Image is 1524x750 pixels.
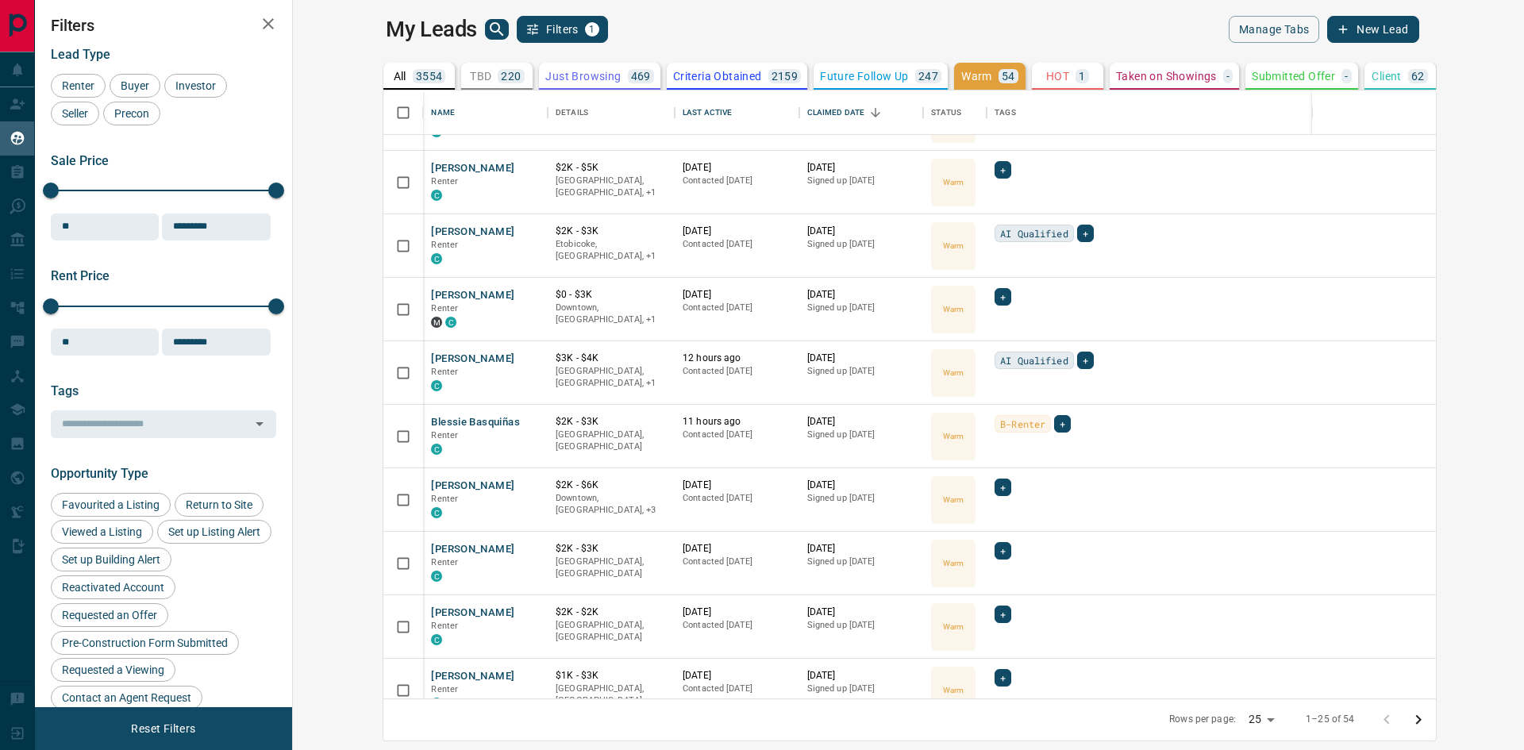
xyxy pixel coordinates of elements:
p: Criteria Obtained [673,71,762,82]
p: HOT [1046,71,1069,82]
p: $2K - $2K [556,606,667,619]
div: Seller [51,102,99,125]
p: $2K - $5K [556,161,667,175]
div: Reactivated Account [51,575,175,599]
span: Requested a Viewing [56,663,170,676]
button: Go to next page [1403,704,1434,736]
div: Investor [164,74,227,98]
span: Viewed a Listing [56,525,148,538]
div: Details [556,90,588,135]
div: Renter [51,74,106,98]
p: TBD [470,71,491,82]
button: Reset Filters [121,715,206,742]
p: - [1345,71,1348,82]
span: Set up Listing Alert [163,525,266,538]
p: $1K - $3K [556,669,667,683]
p: Signed up [DATE] [807,492,916,505]
button: [PERSON_NAME] [431,669,514,684]
button: [PERSON_NAME] [431,606,514,621]
div: mrloft.ca [431,317,442,328]
p: Rows per page: [1169,713,1236,726]
p: [GEOGRAPHIC_DATA], [GEOGRAPHIC_DATA] [556,429,667,453]
p: $2K - $3K [556,225,667,238]
div: Return to Site [175,493,264,517]
p: Contacted [DATE] [683,556,791,568]
p: [GEOGRAPHIC_DATA], [GEOGRAPHIC_DATA] [556,556,667,580]
span: Renter [431,430,458,440]
span: Investor [170,79,221,92]
span: Opportunity Type [51,466,148,481]
span: Renter [431,557,458,567]
div: Name [423,90,548,135]
p: Warm [943,240,964,252]
p: [DATE] [683,669,791,683]
p: [DATE] [683,225,791,238]
p: Warm [943,176,964,188]
p: Contacted [DATE] [683,238,791,251]
p: [GEOGRAPHIC_DATA], [GEOGRAPHIC_DATA] [556,619,667,644]
div: Tags [987,90,1484,135]
div: Precon [103,102,160,125]
div: Status [931,90,961,135]
p: Contacted [DATE] [683,302,791,314]
p: 220 [501,71,521,82]
span: Contact an Agent Request [56,691,197,704]
p: $3K - $4K [556,352,667,365]
p: 247 [918,71,938,82]
button: New Lead [1327,16,1418,43]
div: Set up Building Alert [51,548,171,571]
p: $2K - $3K [556,542,667,556]
span: Renter [431,367,458,377]
span: Tags [51,383,79,398]
div: + [1077,225,1094,242]
p: 469 [631,71,651,82]
p: Signed up [DATE] [807,683,916,695]
div: + [995,161,1011,179]
p: [DATE] [807,542,916,556]
p: Mississauga [556,238,667,263]
div: condos.ca [431,444,442,455]
div: + [1054,415,1071,433]
p: Client [1372,71,1401,82]
button: [PERSON_NAME] [431,542,514,557]
button: Open [248,413,271,435]
p: Warm [943,621,964,633]
p: Signed up [DATE] [807,556,916,568]
p: 3554 [416,71,443,82]
span: + [1000,289,1006,305]
p: [DATE] [683,479,791,492]
div: condos.ca [431,253,442,264]
p: [DATE] [683,161,791,175]
div: Contact an Agent Request [51,686,202,710]
p: Warm [943,367,964,379]
div: + [995,288,1011,306]
p: [DATE] [807,415,916,429]
span: + [1083,352,1088,368]
span: + [1000,479,1006,495]
p: [DATE] [807,288,916,302]
div: Viewed a Listing [51,520,153,544]
span: Reactivated Account [56,581,170,594]
div: condos.ca [431,698,442,709]
button: [PERSON_NAME] [431,352,514,367]
div: condos.ca [445,317,456,328]
p: $2K - $3K [556,415,667,429]
div: Status [923,90,987,135]
div: condos.ca [431,571,442,582]
button: Blessie Basquiñas [431,415,519,430]
p: - [1226,71,1230,82]
span: AI Qualified [1000,225,1068,241]
p: 11 hours ago [683,415,791,429]
div: + [1077,352,1094,369]
p: Warm [943,494,964,506]
p: Signed up [DATE] [807,429,916,441]
span: + [1000,543,1006,559]
div: Last Active [683,90,732,135]
span: Buyer [115,79,155,92]
p: Signed up [DATE] [807,302,916,314]
h1: My Leads [386,17,477,42]
p: Warm [943,557,964,569]
div: Details [548,90,675,135]
p: 54 [1002,71,1015,82]
span: Renter [431,176,458,187]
